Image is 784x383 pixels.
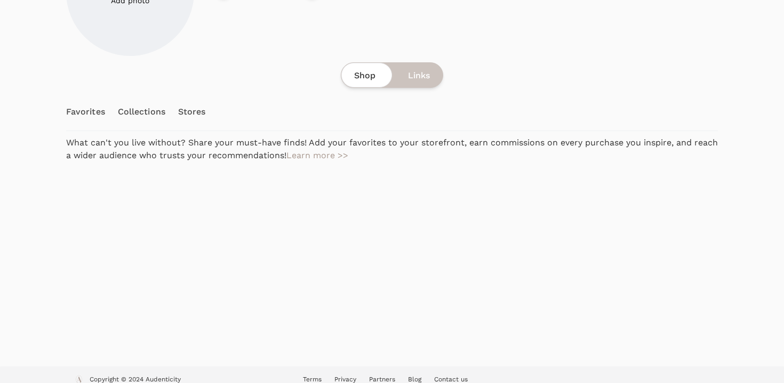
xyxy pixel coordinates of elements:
a: Privacy [334,376,356,383]
a: Contact us [434,376,468,383]
a: Partners [369,376,395,383]
a: Collections [118,93,165,131]
a: Favorites [66,93,105,131]
a: Stores [178,93,206,131]
span: Links [408,69,430,82]
span: Shop [354,69,375,82]
p: What can't you live without? Share your must-have finds! Add your favorites to your storefront, e... [66,136,718,341]
a: Learn more >> [286,150,348,160]
a: Blog [408,376,421,383]
a: Terms [303,376,322,383]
